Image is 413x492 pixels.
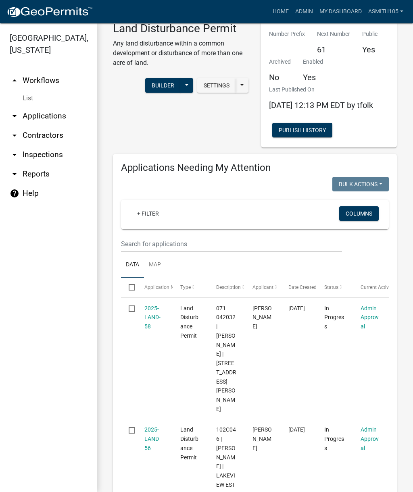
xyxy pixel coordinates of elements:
span: Land Disturbance Permit [180,305,198,339]
datatable-header-cell: Current Activity [353,278,389,297]
wm-modal-confirm: Workflow Publish History [272,128,332,134]
i: arrow_drop_down [10,169,19,179]
span: Current Activity [361,284,394,290]
span: Type [180,284,191,290]
a: My Dashboard [316,4,365,19]
i: help [10,189,19,198]
span: Status [324,284,338,290]
datatable-header-cell: Application Number [136,278,172,297]
datatable-header-cell: Type [173,278,209,297]
datatable-header-cell: Select [121,278,136,297]
p: Public [362,30,378,38]
h5: Yes [303,73,323,82]
a: Data [121,252,144,278]
span: 09/30/2025 [288,305,305,311]
button: Settings [197,78,236,93]
a: Admin Approval [361,426,379,451]
datatable-header-cell: Applicant [245,278,281,297]
p: Next Number [317,30,350,38]
span: Kathleen Gibson [252,426,272,451]
h5: No [269,73,291,82]
a: 2025-LAND-58 [144,305,161,330]
span: 09/11/2025 [288,426,305,433]
a: Map [144,252,166,278]
p: Enabled [303,58,323,66]
datatable-header-cell: Date Created [281,278,317,297]
h5: 61 [317,45,350,54]
a: Admin [292,4,316,19]
span: Lucynthia Ellis [252,305,272,330]
button: Publish History [272,123,332,137]
span: Land Disturbance Permit [180,426,198,460]
p: Number Prefix [269,30,305,38]
button: Builder [145,78,181,93]
a: asmith105 [365,4,407,19]
span: 071 042032 | Lucynthia Ellis | 113 SUGAR WOODS DR [216,305,236,412]
button: Columns [339,206,379,221]
a: Home [269,4,292,19]
datatable-header-cell: Description [209,278,244,297]
input: Search for applications [121,236,342,252]
i: arrow_drop_up [10,76,19,85]
a: + Filter [131,206,165,221]
button: Bulk Actions [332,177,389,191]
p: Last Published On [269,85,373,94]
h3: Land Disturbance Permit [113,22,249,35]
a: Admin Approval [361,305,379,330]
span: In Progress [324,305,344,330]
span: Applicant [252,284,273,290]
a: 2025-LAND-56 [144,426,161,451]
span: In Progress [324,426,344,451]
span: [DATE] 12:13 PM EDT by tfolk [269,100,373,110]
datatable-header-cell: Status [317,278,353,297]
i: arrow_drop_down [10,150,19,160]
p: Archived [269,58,291,66]
h5: Yes [362,45,378,54]
i: arrow_drop_down [10,131,19,140]
i: arrow_drop_down [10,111,19,121]
span: Description [216,284,241,290]
span: Date Created [288,284,317,290]
span: Application Number [144,284,188,290]
h4: Applications Needing My Attention [121,162,389,174]
p: Any land disturbance within a common development or disturbance of more than one acre of land. [113,39,249,68]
